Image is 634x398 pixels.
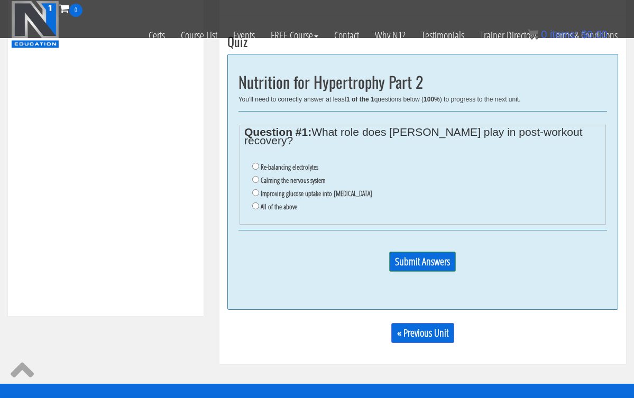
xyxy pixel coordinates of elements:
b: 1 of the 1 [346,96,374,103]
img: n1-education [11,1,59,48]
a: Certs [141,17,173,54]
a: Testimonials [414,17,472,54]
a: 0 items: $0.00 [528,29,608,40]
input: Submit Answers [389,252,456,272]
h2: Nutrition for Hypertrophy Part 2 [238,73,607,90]
a: Terms & Conditions [544,17,626,54]
label: Re-balancing electrolytes [261,163,318,171]
img: icon11.png [528,29,538,40]
div: You’ll need to correctly answer at least questions below ( ) to progress to the next unit. [238,96,607,103]
a: FREE Course [263,17,326,54]
strong: Question #1: [244,126,311,138]
label: Improving glucose uptake into [MEDICAL_DATA] [261,189,372,198]
span: items: [550,29,578,40]
a: Course List [173,17,225,54]
a: « Previous Unit [391,323,454,343]
span: $ [581,29,587,40]
span: 0 [69,4,82,17]
span: 0 [541,29,547,40]
a: Events [225,17,263,54]
label: All of the above [261,202,297,211]
a: Contact [326,17,367,54]
a: 0 [59,1,82,15]
b: 100% [424,96,440,103]
bdi: 0.00 [581,29,608,40]
a: Trainer Directory [472,17,544,54]
a: Why N1? [367,17,414,54]
legend: What role does [PERSON_NAME] play in post-workout recovery? [244,128,601,145]
label: Calming the nervous system [261,176,325,184]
